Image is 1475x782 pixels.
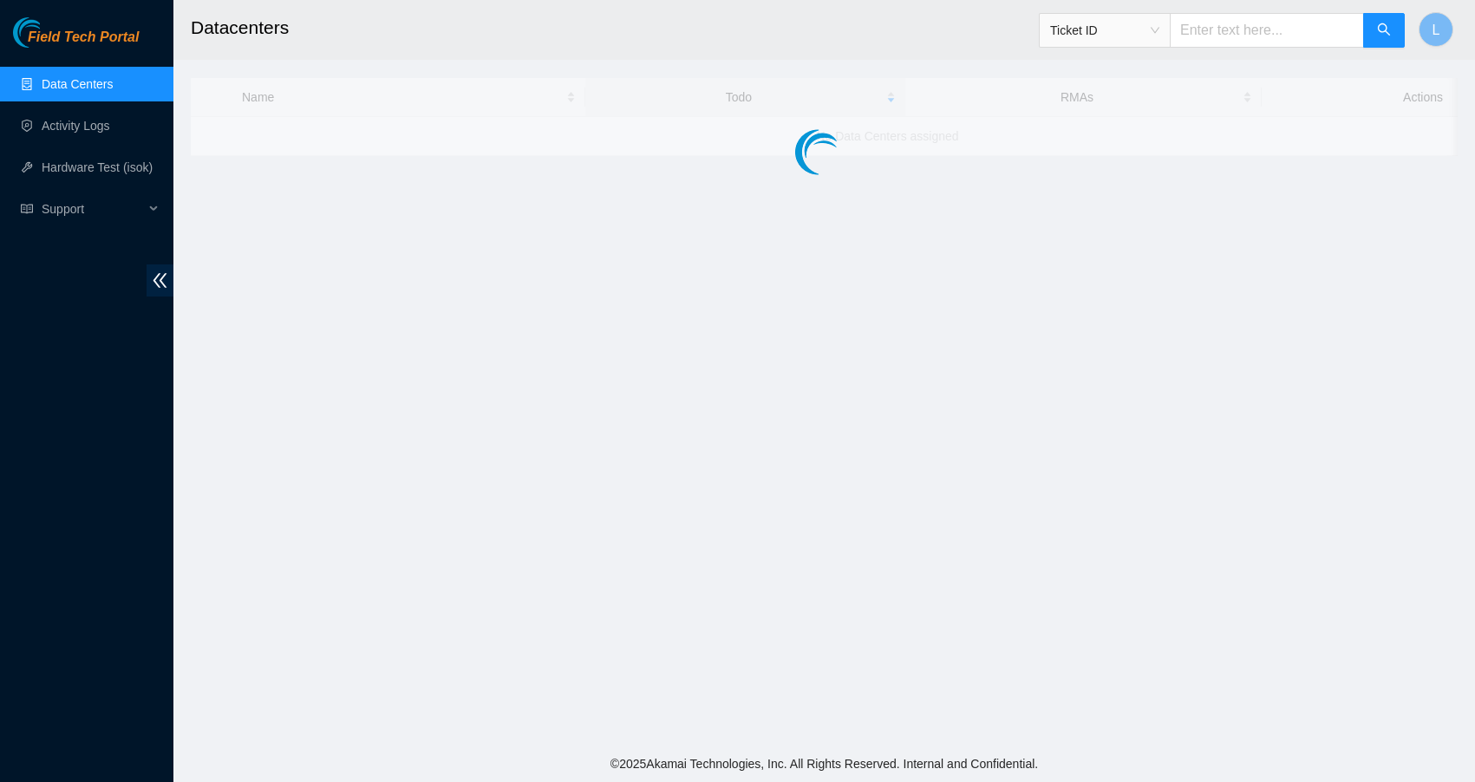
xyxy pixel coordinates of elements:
span: Support [42,192,144,226]
button: search [1363,13,1405,48]
a: Data Centers [42,77,113,91]
img: Akamai Technologies [13,17,88,48]
footer: © 2025 Akamai Technologies, Inc. All Rights Reserved. Internal and Confidential. [173,746,1475,782]
span: double-left [147,264,173,297]
span: search [1377,23,1391,39]
a: Akamai TechnologiesField Tech Portal [13,31,139,54]
span: L [1433,19,1440,41]
button: L [1419,12,1453,47]
input: Enter text here... [1170,13,1364,48]
span: Ticket ID [1050,17,1159,43]
a: Hardware Test (isok) [42,160,153,174]
span: read [21,203,33,215]
a: Activity Logs [42,119,110,133]
span: Field Tech Portal [28,29,139,46]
